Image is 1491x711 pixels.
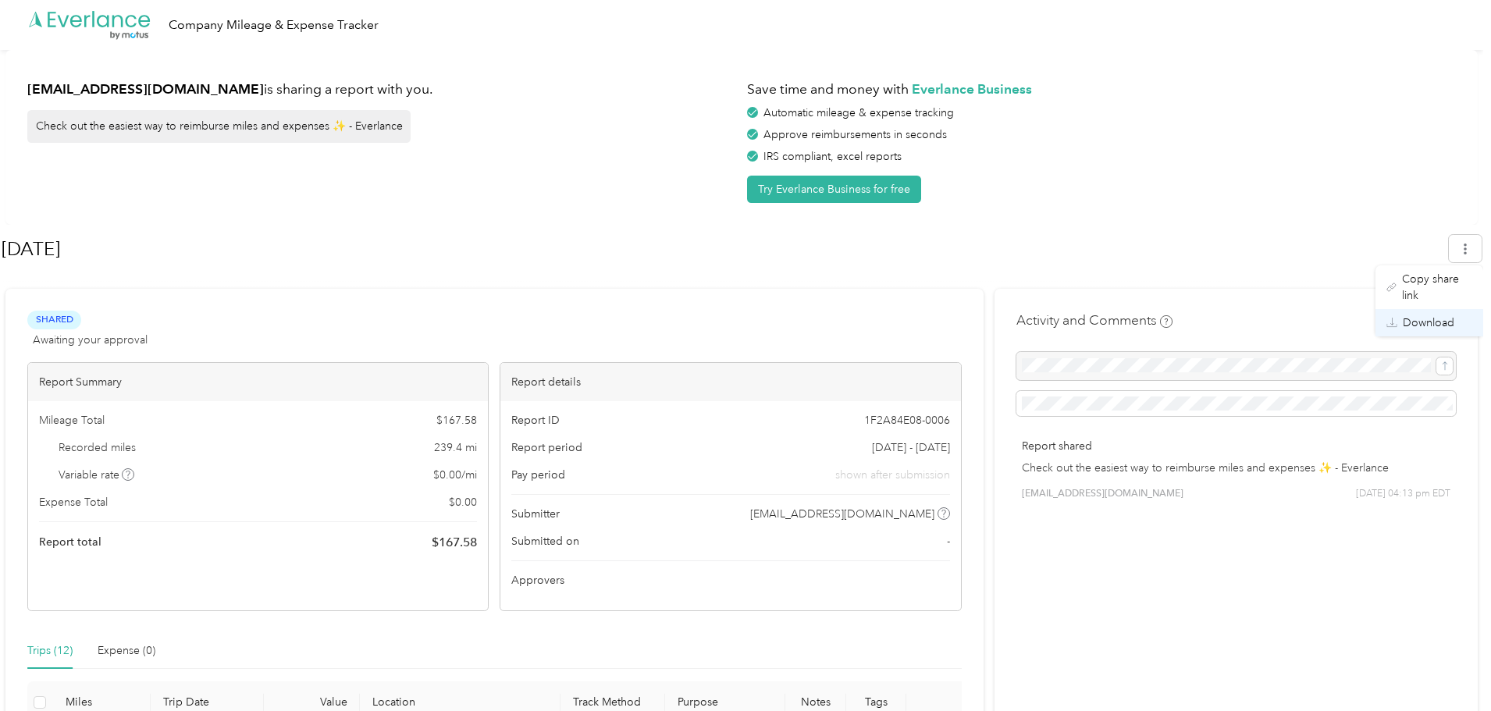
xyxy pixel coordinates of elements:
[511,572,564,588] span: Approvers
[433,467,477,483] span: $ 0.00 / mi
[59,439,136,456] span: Recorded miles
[98,642,155,659] div: Expense (0)
[33,332,148,348] span: Awaiting your approval
[28,363,488,401] div: Report Summary
[872,439,950,456] span: [DATE] - [DATE]
[434,439,477,456] span: 239.4 mi
[432,533,477,552] span: $ 167.58
[750,506,934,522] span: [EMAIL_ADDRESS][DOMAIN_NAME]
[39,412,105,428] span: Mileage Total
[449,494,477,510] span: $ 0.00
[763,106,954,119] span: Automatic mileage & expense tracking
[747,80,1456,99] h1: Save time and money with
[27,311,81,329] span: Shared
[1022,487,1183,501] span: [EMAIL_ADDRESS][DOMAIN_NAME]
[39,534,101,550] span: Report total
[1356,487,1450,501] span: [DATE] 04:13 pm EDT
[27,642,73,659] div: Trips (12)
[436,412,477,428] span: $ 167.58
[39,494,108,510] span: Expense Total
[511,467,565,483] span: Pay period
[169,16,379,35] div: Company Mileage & Expense Tracker
[835,467,950,483] span: shown after submission
[1022,438,1450,454] p: Report shared
[947,533,950,549] span: -
[2,230,1438,268] h1: Sep 2025
[763,128,947,141] span: Approve reimbursements in seconds
[747,176,921,203] button: Try Everlance Business for free
[511,439,582,456] span: Report period
[500,363,960,401] div: Report details
[1403,315,1454,331] span: Download
[27,80,264,97] strong: [EMAIL_ADDRESS][DOMAIN_NAME]
[1016,311,1173,330] h4: Activity and Comments
[864,412,950,428] span: 1F2A84E08-0006
[511,533,579,549] span: Submitted on
[511,412,560,428] span: Report ID
[511,506,560,522] span: Submitter
[27,110,411,143] div: Check out the easiest way to reimburse miles and expenses ✨ - Everlance
[1022,460,1450,476] p: Check out the easiest way to reimburse miles and expenses ✨ - Everlance
[912,80,1032,97] strong: Everlance Business
[27,80,736,99] h1: is sharing a report with you.
[59,467,135,483] span: Variable rate
[763,150,902,163] span: IRS compliant, excel reports
[1402,271,1472,304] span: Copy share link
